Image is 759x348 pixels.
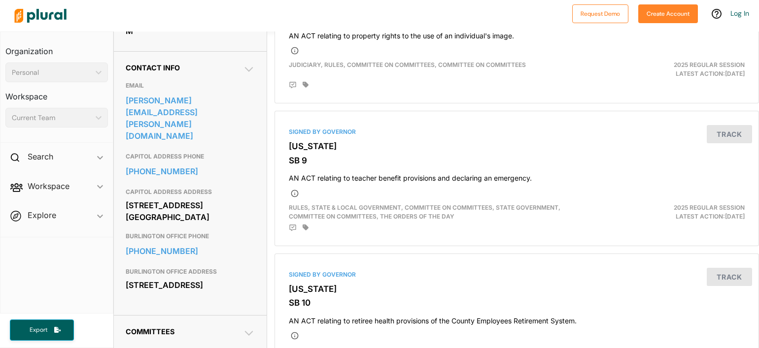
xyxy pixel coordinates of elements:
button: Track [707,268,752,286]
div: Add Position Statement [289,81,297,89]
div: Add tags [303,224,309,231]
a: Create Account [638,8,698,18]
h3: SB 9 [289,156,745,165]
div: Signed by Governor [289,270,745,279]
span: Rules, State & Local Government, Committee On Committees, State Government, Committee on Committe... [289,204,560,220]
h4: AN ACT relating to retiree health provisions of the County Employees Retirement System. [289,312,745,325]
span: Judiciary, Rules, Committee On Committees, Committee on Committees [289,61,526,68]
h3: CAPITOL ADDRESS PHONE [126,151,255,162]
button: Export [10,319,74,341]
div: Latest Action: [DATE] [595,61,752,78]
span: Export [23,326,54,334]
a: Log In [730,9,749,18]
div: [STREET_ADDRESS] [GEOGRAPHIC_DATA] [126,198,255,224]
button: Request Demo [572,4,628,23]
div: Signed by Governor [289,127,745,136]
span: 2025 Regular Session [674,204,745,211]
span: 2025 Regular Session [674,61,745,68]
h3: SB 10 [289,298,745,308]
div: Add tags [303,81,309,88]
a: [PERSON_NAME][EMAIL_ADDRESS][PERSON_NAME][DOMAIN_NAME] [126,93,255,143]
h3: Organization [5,37,108,59]
button: Track [707,125,752,143]
h3: EMAIL [126,80,255,92]
span: Contact Info [126,63,180,72]
a: [PHONE_NUMBER] [126,244,255,258]
div: Add Position Statement [289,224,297,232]
h4: AN ACT relating to property rights to the use of an individual's image. [289,27,745,40]
div: Current Team [12,113,92,123]
h2: Search [28,151,53,162]
div: [STREET_ADDRESS] [126,278,255,292]
h3: [US_STATE] [289,141,745,151]
div: Latest Action: [DATE] [595,203,752,221]
span: Committees [126,327,174,336]
h3: [US_STATE] [289,284,745,294]
button: Create Account [638,4,698,23]
div: Personal [12,67,92,78]
h3: BURLINGTON OFFICE ADDRESS [126,266,255,278]
a: Request Demo [572,8,628,18]
h3: Workspace [5,82,108,104]
a: [PHONE_NUMBER] [126,164,255,179]
h4: AN ACT relating to teacher benefit provisions and declaring an emergency. [289,169,745,183]
h3: CAPITOL ADDRESS ADDRESS [126,186,255,198]
h3: BURLINGTON OFFICE PHONE [126,230,255,242]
